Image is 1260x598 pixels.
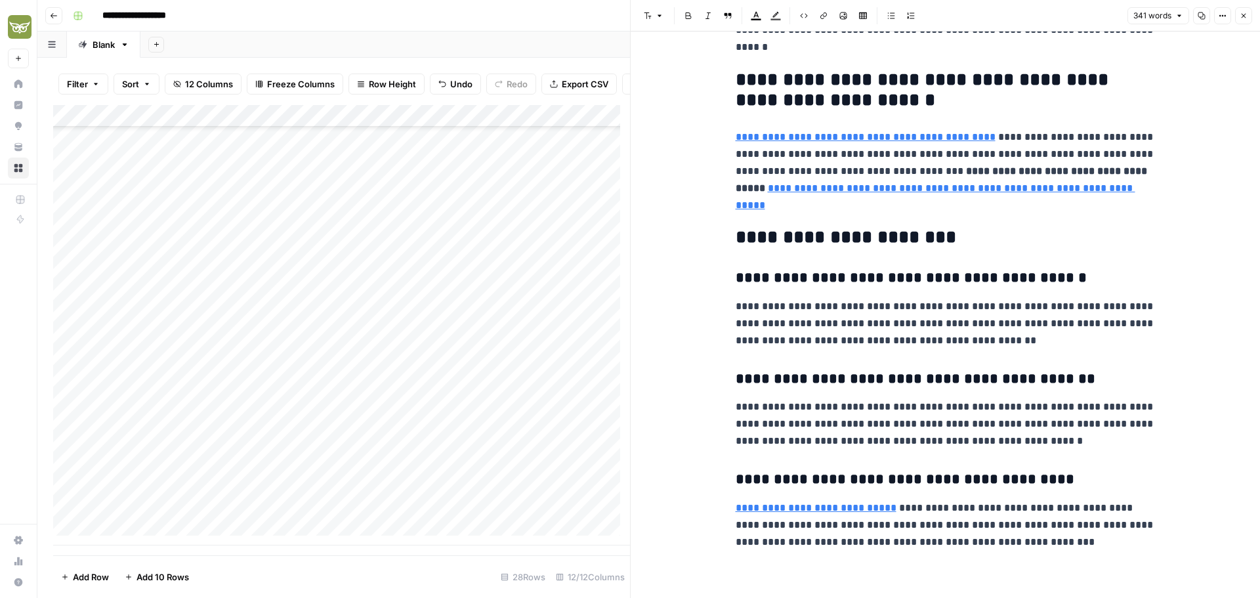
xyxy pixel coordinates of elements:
[58,74,108,95] button: Filter
[185,77,233,91] span: 12 Columns
[8,530,29,551] a: Settings
[53,566,117,587] button: Add Row
[73,570,109,584] span: Add Row
[348,74,425,95] button: Row Height
[495,566,551,587] div: 28 Rows
[8,15,31,39] img: Evergreen Media Logo
[114,74,159,95] button: Sort
[67,77,88,91] span: Filter
[8,74,29,95] a: Home
[369,77,416,91] span: Row Height
[507,77,528,91] span: Redo
[67,32,140,58] a: Blank
[8,116,29,137] a: Opportunities
[8,551,29,572] a: Usage
[486,74,536,95] button: Redo
[1133,10,1171,22] span: 341 words
[8,95,29,116] a: Insights
[247,74,343,95] button: Freeze Columns
[450,77,472,91] span: Undo
[8,572,29,593] button: Help + Support
[8,11,29,43] button: Workspace: Evergreen Media
[430,74,481,95] button: Undo
[562,77,608,91] span: Export CSV
[1127,7,1189,24] button: 341 words
[122,77,139,91] span: Sort
[551,566,630,587] div: 12/12 Columns
[8,137,29,158] a: Your Data
[136,570,189,584] span: Add 10 Rows
[117,566,197,587] button: Add 10 Rows
[541,74,617,95] button: Export CSV
[8,158,29,179] a: Browse
[93,38,115,51] div: Blank
[267,77,335,91] span: Freeze Columns
[165,74,241,95] button: 12 Columns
